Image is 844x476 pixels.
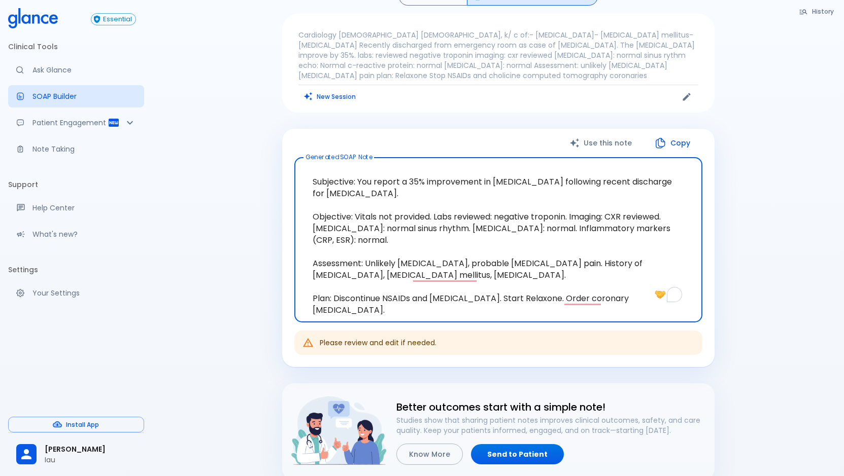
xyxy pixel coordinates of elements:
[320,334,436,352] div: Please review and edit if needed.
[298,30,698,81] p: Cardiology [DEMOGRAPHIC_DATA] [DEMOGRAPHIC_DATA], k/ c of:- [MEDICAL_DATA]- [MEDICAL_DATA] mellit...
[8,112,144,134] div: Patient Reports & Referrals
[396,415,706,435] p: Studies show that sharing patient notes improves clinical outcomes, safety, and care quality. Kee...
[8,172,144,197] li: Support
[794,4,840,19] button: History
[32,91,136,101] p: SOAP Builder
[91,13,136,25] button: Essential
[32,118,108,128] p: Patient Engagement
[8,282,144,304] a: Manage your settings
[8,59,144,81] a: Moramiz: Find ICD10AM codes instantly
[32,65,136,75] p: Ask Glance
[298,89,362,104] button: Clears all inputs and results.
[306,153,373,161] label: Generated SOAP Note
[99,16,136,23] span: Essential
[8,85,144,107] a: Docugen: Compose a clinical documentation in seconds
[8,138,144,160] a: Advanced note-taking
[32,288,136,298] p: Your Settings
[644,133,702,154] button: Copy
[32,144,136,154] p: Note Taking
[32,229,136,239] p: What's new?
[290,391,388,470] img: doctor-and-patient-engagement-HyWS9NFy.png
[45,444,136,455] span: [PERSON_NAME]
[8,258,144,282] li: Settings
[471,444,564,465] a: Send to Patient
[8,437,144,472] div: [PERSON_NAME]Iau
[91,13,144,25] a: Click to view or change your subscription
[396,399,706,415] h6: Better outcomes start with a simple note!
[8,34,144,59] li: Clinical Tools
[559,133,644,154] button: Use this note
[8,223,144,245] div: Recent updates and feature releases
[396,444,463,465] button: Know More
[301,166,695,314] textarea: Subjective: You report a 35% improvement in [MEDICAL_DATA] following recent discharge for [MEDICA...
[8,417,144,432] button: Install App
[32,203,136,213] p: Help Center
[679,89,694,104] button: Edit
[45,455,136,465] p: Iau
[8,197,144,219] a: Get help from our support team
